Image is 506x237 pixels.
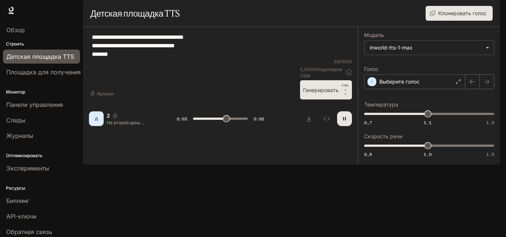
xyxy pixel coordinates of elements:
[95,116,98,121] font: Д
[300,67,342,78] font: долларов США
[300,80,352,99] button: ГенерироватьCTRL +⏎
[364,32,384,38] font: Модель
[424,119,432,126] font: 1.1
[364,151,372,158] font: 0,5
[486,151,494,158] font: 1.5
[426,6,493,21] button: Клонировать голос
[364,101,398,108] font: Температура
[340,59,341,64] font: /
[334,59,340,64] font: 64
[379,78,420,85] font: Выберите голос
[364,133,402,139] font: Скорость речи
[89,88,117,99] button: Ярлыки
[302,111,316,126] button: Скачать аудио
[364,66,379,72] font: Голос
[438,10,487,16] font: Клонировать голос
[424,151,432,158] font: 1.0
[90,8,180,19] font: Детская площадка TTS
[486,119,494,126] font: 1.5
[341,59,352,64] font: 1000
[300,67,322,72] font: 0,000640
[364,119,372,126] font: 0,7
[344,92,347,96] font: ⏎
[364,41,494,55] div: inworld-tts-1-max
[342,84,349,92] font: CTRL +
[97,91,114,97] font: Ярлыки
[319,111,334,126] button: Осмотреть
[303,87,339,93] font: Генерировать
[370,44,413,51] font: inworld-tts-1-max
[110,114,120,118] button: Копировать голосовой идентификатор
